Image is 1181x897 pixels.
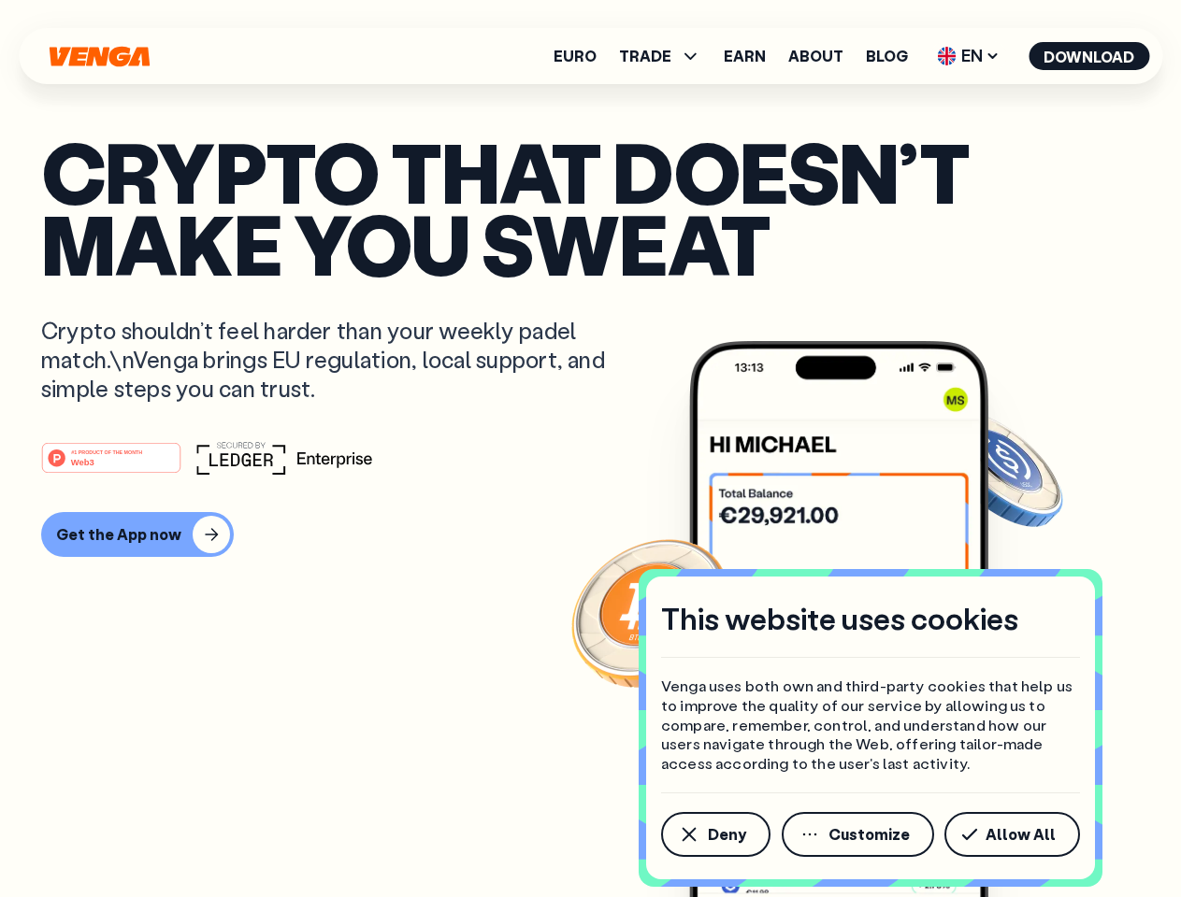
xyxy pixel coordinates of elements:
a: About [788,49,843,64]
a: Get the App now [41,512,1140,557]
p: Crypto that doesn’t make you sweat [41,135,1140,278]
a: Euro [554,49,597,64]
span: Customize [828,827,910,842]
span: Deny [708,827,746,842]
span: TRADE [619,45,701,67]
div: Get the App now [56,525,181,544]
span: TRADE [619,49,671,64]
p: Venga uses both own and third-party cookies that help us to improve the quality of our service by... [661,676,1080,774]
h4: This website uses cookies [661,599,1018,638]
a: Earn [724,49,766,64]
tspan: #1 PRODUCT OF THE MONTH [71,448,142,454]
button: Deny [661,812,771,857]
button: Get the App now [41,512,234,557]
img: USDC coin [932,402,1067,536]
a: #1 PRODUCT OF THE MONTHWeb3 [41,453,181,477]
img: Bitcoin [568,528,736,696]
svg: Home [47,46,151,67]
button: Download [1029,42,1149,70]
span: EN [930,41,1006,71]
p: Crypto shouldn’t feel harder than your weekly padel match.\nVenga brings EU regulation, local sup... [41,316,632,404]
tspan: Web3 [71,456,94,466]
button: Allow All [944,812,1080,857]
span: Allow All [986,827,1056,842]
a: Blog [866,49,908,64]
img: flag-uk [937,47,956,65]
button: Customize [782,812,934,857]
